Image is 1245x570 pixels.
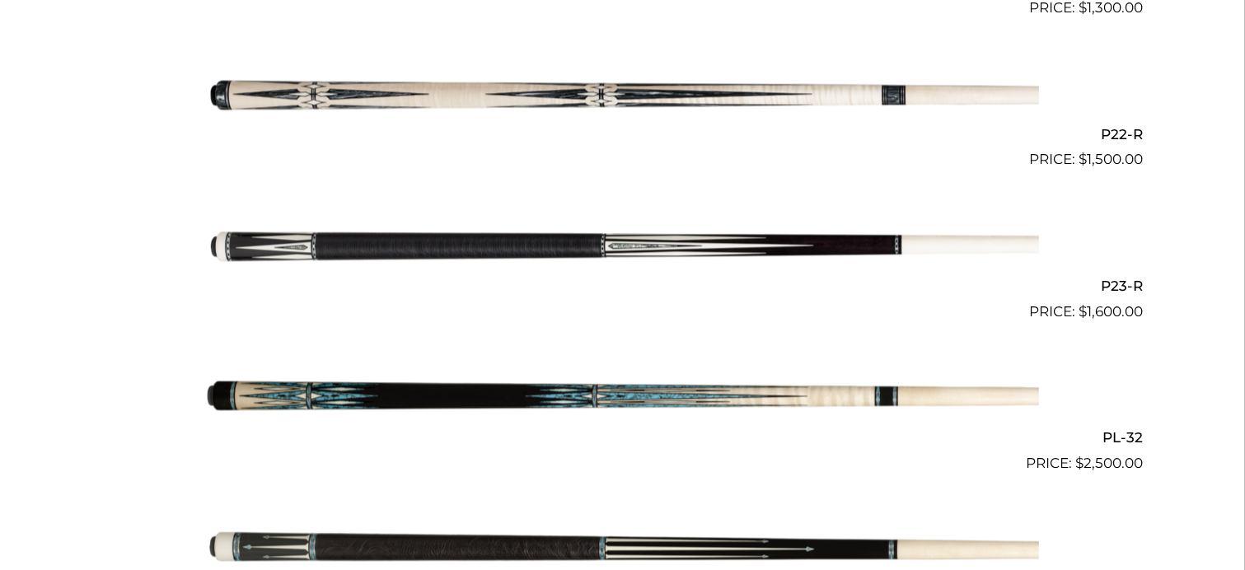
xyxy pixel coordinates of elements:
a: PL-32 $2,500.00 [102,329,1144,474]
h2: PL-32 [102,423,1144,453]
h2: P22-R [102,119,1144,149]
a: P22-R $1,500.00 [102,26,1144,171]
a: P23-R $1,600.00 [102,177,1144,322]
span: $ [1079,303,1088,320]
img: P23-R [207,177,1039,315]
span: $ [1079,151,1088,167]
span: $ [1076,455,1084,471]
bdi: 1,600.00 [1079,303,1144,320]
img: P22-R [207,26,1039,164]
img: PL-32 [207,329,1039,468]
h2: P23-R [102,270,1144,301]
bdi: 2,500.00 [1076,455,1144,471]
bdi: 1,500.00 [1079,151,1144,167]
